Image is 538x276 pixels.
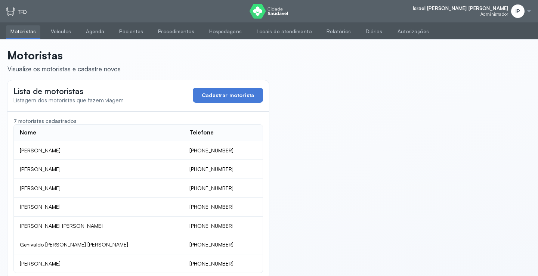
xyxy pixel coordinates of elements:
[6,25,40,38] a: Motoristas
[6,7,15,16] img: tfd.svg
[183,254,263,273] td: [PHONE_NUMBER]
[115,25,148,38] a: Pacientes
[183,160,263,179] td: [PHONE_NUMBER]
[14,235,183,254] td: Genivaldo [PERSON_NAME] [PERSON_NAME]
[13,118,263,124] div: 7 motoristas cadastrados
[183,141,263,160] td: [PHONE_NUMBER]
[14,198,183,217] td: [PERSON_NAME]
[14,141,183,160] td: [PERSON_NAME]
[183,179,263,198] td: [PHONE_NUMBER]
[13,97,124,104] span: Listagem dos motoristas que fazem viagem
[516,8,520,15] span: IP
[20,129,36,136] div: Nome
[205,25,246,38] a: Hospedagens
[14,179,183,198] td: [PERSON_NAME]
[183,235,263,254] td: [PHONE_NUMBER]
[193,88,263,103] button: Cadastrar motorista
[14,160,183,179] td: [PERSON_NAME]
[46,25,75,38] a: Veículos
[393,25,433,38] a: Autorizações
[252,25,316,38] a: Locais de atendimento
[154,25,198,38] a: Procedimentos
[81,25,109,38] a: Agenda
[480,12,508,17] span: Administrador
[18,9,27,15] p: TFD
[322,25,355,38] a: Relatórios
[361,25,387,38] a: Diárias
[183,217,263,236] td: [PHONE_NUMBER]
[250,4,288,19] img: logo do Cidade Saudável
[14,217,183,236] td: [PERSON_NAME] [PERSON_NAME]
[183,198,263,217] td: [PHONE_NUMBER]
[14,254,183,273] td: [PERSON_NAME]
[413,5,508,12] span: Israel [PERSON_NAME] [PERSON_NAME]
[7,49,121,62] p: Motoristas
[189,129,214,136] div: Telefone
[13,86,83,96] span: Lista de motoristas
[7,65,121,73] div: Visualize os motoristas e cadastre novos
